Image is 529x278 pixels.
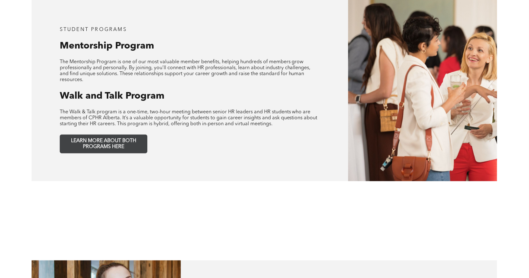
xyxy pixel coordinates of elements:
[60,135,147,153] a: LEARN MORE ABOUT BOTH PROGRAMS HERE
[62,138,145,150] span: LEARN MORE ABOUT BOTH PROGRAMS HERE
[60,40,320,52] h3: Mentorship Program
[60,59,311,82] span: The Mentorship Program is one of our most valuable member benefits, helping hundreds of members g...
[60,110,318,126] span: The Walk & Talk program is a one-time, two-hour meeting between senior HR leaders and HR students...
[60,91,165,101] span: Walk and Talk Program
[60,27,127,32] span: student programs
